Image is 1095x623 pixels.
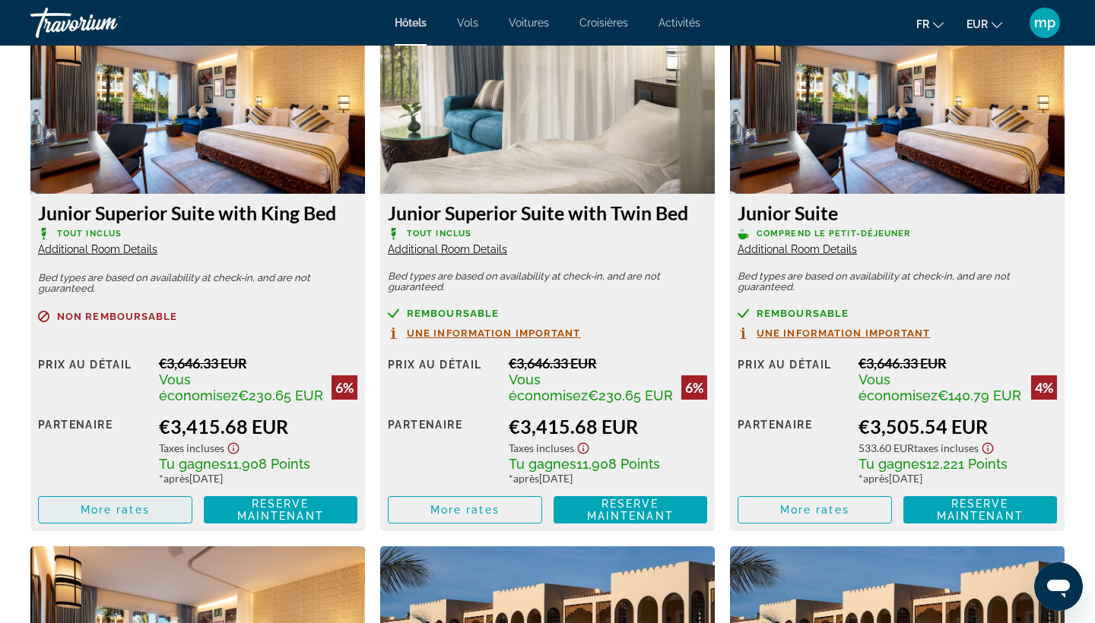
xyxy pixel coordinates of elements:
span: Reserve maintenant [237,498,324,522]
img: Junior Superior Suite with King Bed [30,4,365,194]
div: €3,646.33 EUR [159,355,357,372]
span: 11,908 Points [227,456,310,472]
div: €3,646.33 EUR [509,355,707,372]
button: Une information important [388,327,581,340]
a: Voitures [509,17,549,29]
span: Reserve maintenant [587,498,674,522]
a: Remboursable [388,308,707,319]
div: Prix au détail [38,355,148,403]
span: après [163,472,189,485]
img: Junior Suite [730,4,1065,194]
span: après [863,472,889,485]
div: Partenaire [388,415,497,485]
span: Additional Room Details [38,243,157,255]
span: Taxes incluses [509,441,574,454]
span: More rates [780,504,849,516]
div: €3,646.33 EUR [859,355,1057,372]
div: Prix au détail [738,355,847,403]
div: €3,415.68 EUR [159,415,357,438]
span: Additional Room Details [738,243,857,255]
span: 12,221 Points [926,456,1008,472]
iframe: Bouton de lancement de la fenêtre de messagerie [1034,562,1083,611]
a: Travorium [30,3,182,43]
div: 4% [1031,375,1057,400]
span: Remboursable [407,308,499,318]
div: * [DATE] [859,472,1057,485]
img: Junior Superior Suite with Twin Bed [380,4,715,194]
span: EUR [966,18,988,30]
span: fr [916,18,929,30]
span: 11,908 Points [576,456,660,472]
a: Activités [659,17,700,29]
div: 6% [681,375,707,400]
p: Bed types are based on availability at check-in, and are not guaranteed. [388,271,707,293]
button: User Menu [1025,7,1065,39]
span: €230.65 EUR [588,387,673,403]
span: Tout inclus [407,229,471,239]
button: Reserve maintenant [554,496,708,523]
button: Reserve maintenant [903,496,1058,523]
span: 533.60 EUR [859,441,914,454]
button: Show Taxes and Fees disclaimer [574,438,592,455]
span: Tu gagnes [859,456,926,472]
button: Reserve maintenant [204,496,358,523]
span: More rates [81,504,150,516]
h3: Junior Superior Suite with King Bed [38,201,357,224]
span: Une information important [407,328,581,338]
div: €3,505.54 EUR [859,415,1057,438]
button: Show Taxes and Fees disclaimer [224,438,243,455]
div: Partenaire [38,415,148,485]
h3: Junior Suite [738,201,1057,224]
div: Partenaire [738,415,847,485]
h3: Junior Superior Suite with Twin Bed [388,201,707,224]
div: €3,415.68 EUR [509,415,707,438]
a: Hôtels [395,17,427,29]
span: Vous économisez [159,372,238,403]
a: Vols [457,17,478,29]
button: Une information important [738,327,931,340]
span: Tu gagnes [159,456,227,472]
div: Prix au détail [388,355,497,403]
p: Bed types are based on availability at check-in, and are not guaranteed. [38,273,357,294]
span: Vous économisez [859,372,938,403]
span: Additional Room Details [388,243,507,255]
span: Reserve maintenant [937,498,1024,522]
div: 6% [332,375,357,400]
span: Non remboursable [57,311,178,321]
button: More rates [738,496,892,523]
div: * [DATE] [509,472,707,485]
span: Remboursable [757,308,849,318]
span: après [513,472,539,485]
span: Taxes incluses [159,441,224,454]
button: Change currency [966,13,1002,35]
span: €140.79 EUR [938,387,1021,403]
span: mp [1034,15,1055,30]
span: Vous économisez [509,372,588,403]
p: Bed types are based on availability at check-in, and are not guaranteed. [738,271,1057,293]
button: More rates [388,496,542,523]
button: More rates [38,496,192,523]
a: Remboursable [738,308,1057,319]
span: Tout inclus [57,229,122,239]
div: * [DATE] [159,472,357,485]
span: Une information important [757,328,931,338]
a: Croisières [579,17,628,29]
span: Tu gagnes [509,456,576,472]
button: Change language [916,13,944,35]
span: More rates [430,504,500,516]
span: Comprend le petit-déjeuner [757,229,911,239]
button: Show Taxes and Fees disclaimer [979,438,997,455]
span: €230.65 EUR [238,387,323,403]
span: Taxes incluses [914,441,979,454]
